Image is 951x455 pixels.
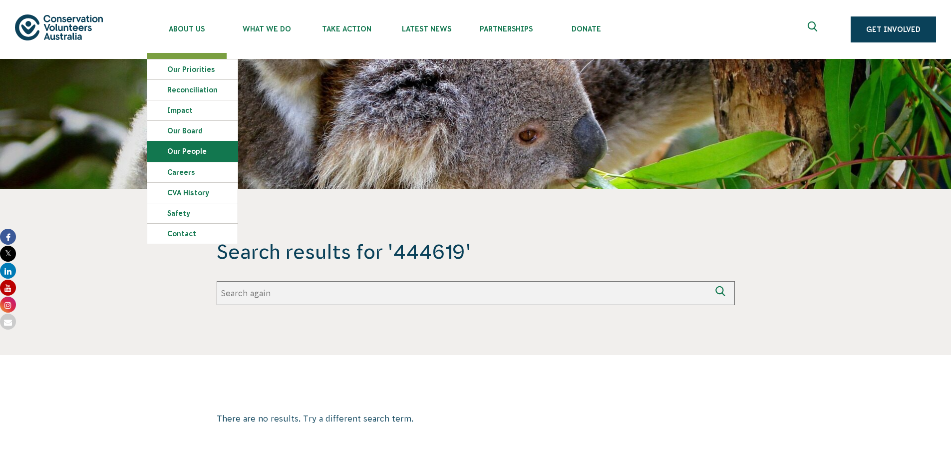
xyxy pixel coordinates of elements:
[307,25,386,33] span: Take Action
[147,162,238,182] a: Careers
[851,16,936,42] a: Get Involved
[227,25,307,33] span: What We Do
[217,239,735,265] span: Search results for '444619'
[386,25,466,33] span: Latest News
[546,25,626,33] span: Donate
[147,80,238,100] a: Reconciliation
[147,203,238,223] a: Safety
[147,25,227,33] span: About Us
[147,183,238,203] a: CVA history
[15,14,103,40] img: logo.svg
[147,59,238,79] a: Our Priorities
[808,21,820,37] span: Expand search box
[147,121,238,141] a: Our Board
[147,100,238,120] a: Impact
[217,413,735,424] p: There are no results. Try a different search term.
[147,224,238,244] a: Contact
[147,141,238,161] a: Our People
[802,17,826,41] button: Expand search box Close search box
[466,25,546,33] span: Partnerships
[217,281,711,305] input: Search again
